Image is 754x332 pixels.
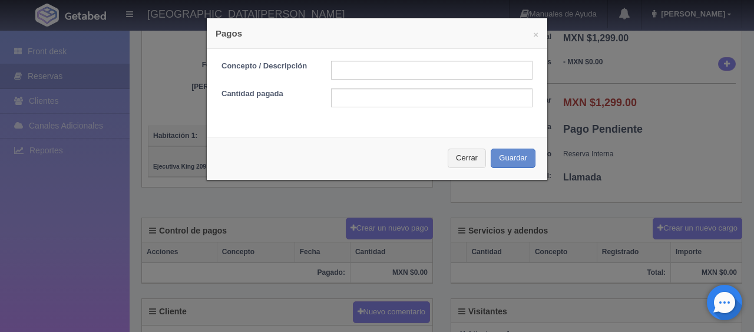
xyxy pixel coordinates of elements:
[533,30,538,39] button: ×
[213,88,322,100] label: Cantidad pagada
[213,61,322,72] label: Concepto / Descripción
[448,149,486,168] button: Cerrar
[216,27,538,40] h4: Pagos
[491,149,535,168] button: Guardar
